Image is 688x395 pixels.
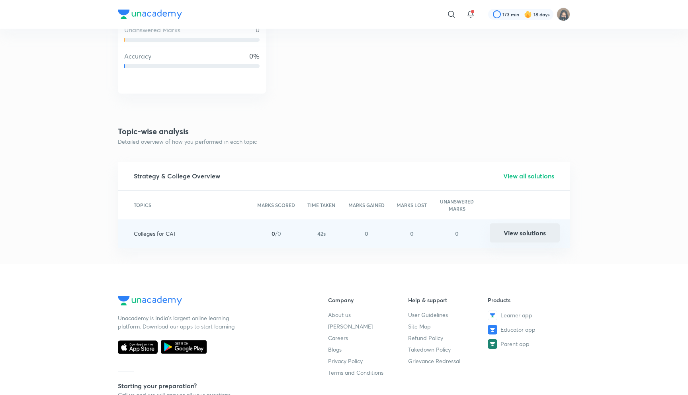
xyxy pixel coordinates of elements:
a: Company Logo [118,296,303,307]
span: 0 [272,230,275,237]
p: Accuracy [124,51,151,61]
a: Takedown Policy [408,345,488,354]
span: Educator app [500,325,536,334]
h6: TOPICS [134,201,151,209]
p: 0 [256,25,260,35]
h6: Company [328,296,408,304]
p: 0% [249,51,260,61]
p: 42s [317,229,326,238]
img: Parent app [488,339,497,349]
img: Company Logo [118,296,182,305]
span: Parent app [500,340,530,348]
span: /0 [272,229,281,238]
p: Detailed overview of how you performed in each topic [118,137,570,146]
p: Colleges for CAT [134,229,176,238]
a: [PERSON_NAME] [328,322,408,330]
p: Unanswered Marks [124,25,180,35]
h5: Starting your preparation? [118,381,303,391]
a: Blogs [328,345,408,354]
h6: Products [488,296,568,304]
h6: UNANSWERED MARKS [434,198,480,212]
span: Careers [328,334,348,342]
img: Learner app [488,311,497,320]
a: User Guidelines [408,311,488,319]
img: Educator app [488,325,497,334]
p: Unacademy is India’s largest online learning platform. Download our apps to start learning [118,314,237,330]
h4: Topic-wise analysis [118,125,570,137]
p: 0 [410,229,414,238]
h6: Help & support [408,296,488,304]
a: Privacy Policy [328,357,408,365]
h6: MARKS LOST [397,201,427,209]
a: Refund Policy [408,334,488,342]
img: Jarul Jangid [557,8,570,21]
a: Parent app [488,339,568,349]
a: Learner app [488,311,568,320]
p: 0 [365,229,368,238]
h6: MARKS SCORED [257,201,295,209]
h5: Strategy & College Overview [134,171,220,181]
img: streak [524,10,532,18]
a: Grievance Redressal [408,357,488,365]
h6: MARKS GAINED [348,201,385,209]
h5: View all solutions [503,171,554,181]
span: Learner app [500,311,532,319]
h6: TIME TAKEN [307,201,335,209]
a: Site Map [408,322,488,330]
img: Company Logo [118,10,182,19]
p: 0 [455,229,459,238]
a: About us [328,311,408,319]
button: View solutions [490,223,560,242]
a: Terms and Conditions [328,368,408,377]
a: Educator app [488,325,568,334]
a: Careers [328,334,408,342]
